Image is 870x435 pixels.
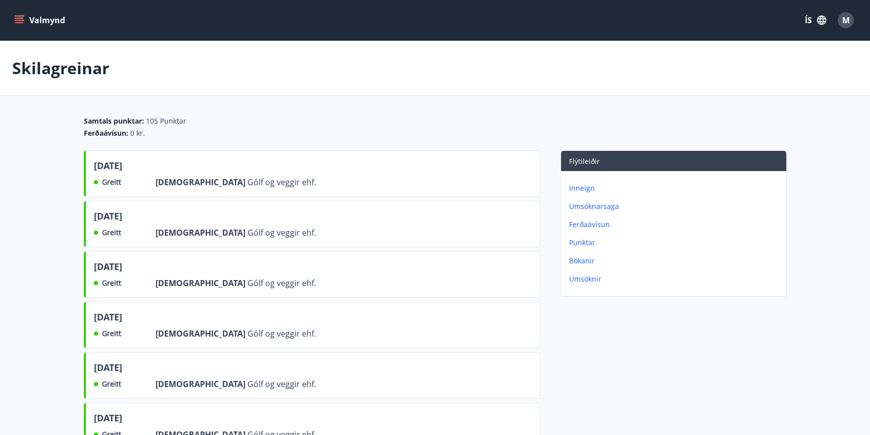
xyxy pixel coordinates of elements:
[569,256,782,266] p: Bókanir
[842,15,850,26] span: M
[84,128,128,138] span: Ferðaávísun :
[94,411,122,428] span: [DATE]
[156,227,247,238] span: [DEMOGRAPHIC_DATA]
[569,274,782,284] p: Umsóknir
[569,201,782,211] p: Umsóknarsaga
[102,177,121,187] span: Greitt
[156,278,247,289] span: [DEMOGRAPHIC_DATA]
[130,128,145,138] span: 0 kr.
[247,227,316,238] span: Gólf og veggir ehf.
[102,329,121,339] span: Greitt
[146,116,186,126] span: 105 Punktar
[156,177,247,188] span: [DEMOGRAPHIC_DATA]
[102,379,121,389] span: Greitt
[94,310,122,328] span: [DATE]
[102,228,121,238] span: Greitt
[569,183,782,193] p: Inneign
[12,11,69,29] button: menu
[799,11,832,29] button: ÍS
[247,177,316,188] span: Gólf og veggir ehf.
[247,328,316,339] span: Gólf og veggir ehf.
[569,156,600,166] span: Flýtileiðir
[247,378,316,390] span: Gólf og veggir ehf.
[12,57,110,79] p: Skilagreinar
[94,159,122,176] span: [DATE]
[84,116,144,126] span: Samtals punktar :
[156,378,247,390] span: [DEMOGRAPHIC_DATA]
[569,238,782,248] p: Punktar
[156,328,247,339] span: [DEMOGRAPHIC_DATA]
[94,260,122,277] span: [DATE]
[94,209,122,227] span: [DATE]
[247,278,316,289] span: Gólf og veggir ehf.
[569,220,782,230] p: Ferðaávísun
[102,278,121,288] span: Greitt
[834,8,858,32] button: M
[94,361,122,378] span: [DATE]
